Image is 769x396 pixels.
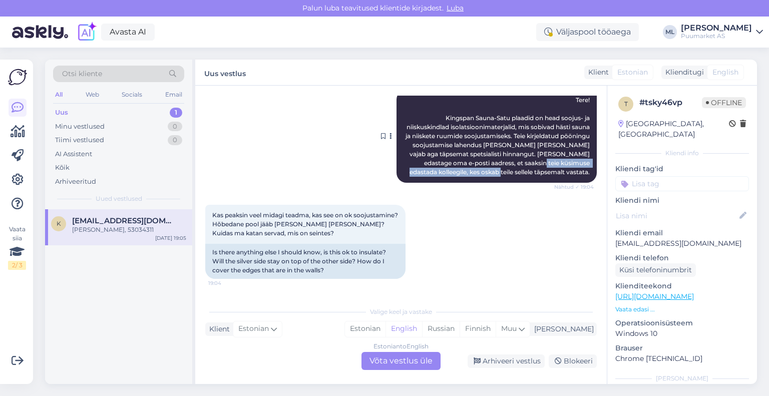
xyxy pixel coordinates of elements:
span: Estonian [238,323,269,334]
span: kaja.vaarend@gmail.com [72,216,176,225]
div: # tsky46vp [639,97,702,109]
p: Chrome [TECHNICAL_ID] [615,353,749,364]
div: Valige keel ja vastake [205,307,597,316]
div: Kõik [55,163,70,173]
p: [EMAIL_ADDRESS][DOMAIN_NAME] [615,238,749,249]
div: Vaata siia [8,225,26,270]
span: Estonian [617,67,648,78]
div: Klient [205,324,230,334]
div: ML [663,25,677,39]
div: Minu vestlused [55,122,105,132]
span: English [712,67,738,78]
p: Windows 10 [615,328,749,339]
div: 0 [168,122,182,132]
span: t [624,100,628,108]
label: Uus vestlus [204,66,246,79]
span: Otsi kliente [62,69,102,79]
div: All [53,88,65,101]
p: Klienditeekond [615,281,749,291]
span: 19:04 [208,279,246,287]
div: [PERSON_NAME] [530,324,594,334]
span: Uued vestlused [96,194,142,203]
div: Klient [584,67,609,78]
div: Web [84,88,101,101]
div: Estonian [345,321,386,336]
div: Uus [55,108,68,118]
span: Luba [444,4,467,13]
span: Muu [501,324,517,333]
p: Vaata edasi ... [615,305,749,314]
div: Küsi telefoninumbrit [615,263,696,277]
div: [PERSON_NAME] [681,24,752,32]
span: Kas peaksin veel midagi teadma, kas see on ok soojustamine? Hõbedane pool jääb [PERSON_NAME] [PER... [212,211,400,237]
div: AI Assistent [55,149,92,159]
div: Email [163,88,184,101]
div: Is there anything else I should know, is this ok to insulate? Will the silver side stay on top of... [205,244,406,279]
input: Lisa tag [615,176,749,191]
div: Puumarket AS [681,32,752,40]
span: Tere! Kingspan Sauna-Satu plaadid on head soojus- ja niiskuskindlad isolatsioonimaterjalid, mis s... [406,96,591,176]
div: Klienditugi [661,67,704,78]
span: Offline [702,97,746,108]
div: Estonian to English [373,342,429,351]
p: Kliendi email [615,228,749,238]
div: Blokeeri [549,354,597,368]
div: Võta vestlus üle [361,352,441,370]
p: Kliendi telefon [615,253,749,263]
span: Nähtud ✓ 19:04 [554,183,594,191]
a: [PERSON_NAME]Puumarket AS [681,24,763,40]
a: [URL][DOMAIN_NAME] [615,292,694,301]
div: [PERSON_NAME] [615,374,749,383]
span: k [57,220,61,227]
p: Brauser [615,343,749,353]
p: Kliendi nimi [615,195,749,206]
div: Russian [422,321,460,336]
p: Operatsioonisüsteem [615,318,749,328]
p: Kliendi tag'id [615,164,749,174]
div: [DATE] 19:05 [155,234,186,242]
div: 1 [170,108,182,118]
input: Lisa nimi [616,210,737,221]
div: [PERSON_NAME], 53034311 [72,225,186,234]
div: English [386,321,422,336]
div: Arhiveeri vestlus [468,354,545,368]
img: Askly Logo [8,68,27,87]
div: Socials [120,88,144,101]
div: Arhiveeritud [55,177,96,187]
div: Tiimi vestlused [55,135,104,145]
a: Avasta AI [101,24,155,41]
div: Kliendi info [615,149,749,158]
div: [GEOGRAPHIC_DATA], [GEOGRAPHIC_DATA] [618,119,729,140]
div: Väljaspool tööaega [536,23,639,41]
div: 2 / 3 [8,261,26,270]
img: explore-ai [76,22,97,43]
div: 0 [168,135,182,145]
div: Finnish [460,321,496,336]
